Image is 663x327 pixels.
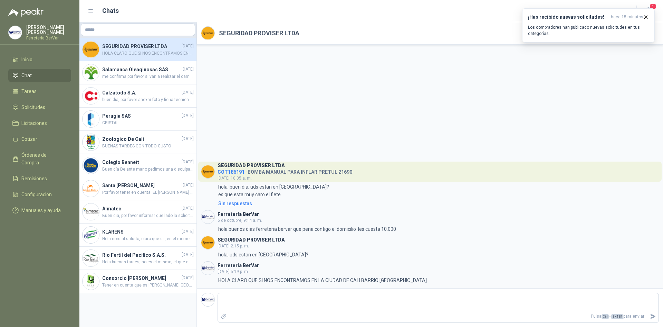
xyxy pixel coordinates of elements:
[8,69,71,82] a: Chat
[611,314,623,319] span: ENTER
[218,164,285,167] h3: SEGURIDAD PROVISER LTDA
[21,103,45,111] span: Solicitudes
[102,50,194,57] span: HOLA CLARO QUE SI NOS ENCONTRAMOS EN LA CIUDAD DE CALI BARRIO [GEOGRAPHIC_DATA]
[83,227,99,243] img: Company Logo
[102,43,180,50] h4: SEGURIDAD PROVISER LTDA
[528,24,649,37] p: Los compradores han publicado nuevas solicitudes en tus categorías.
[21,191,52,198] span: Configuración
[218,310,230,323] label: Adjuntar archivos
[8,204,71,217] a: Manuales y ayuda
[8,133,71,146] a: Cotizar
[21,151,65,166] span: Órdenes de Compra
[522,8,655,43] button: ¡Has recibido nuevas solicitudes!hace 15 minutos Los compradores han publicado nuevas solicitudes...
[218,218,262,223] span: 6 de octubre, 9:14 a. m.
[102,97,194,103] span: buen dia, por favor anexar foto y ficha tecnica
[182,252,194,258] span: [DATE]
[26,25,71,35] p: [PERSON_NAME] [PERSON_NAME]
[218,183,329,198] p: hola, buen dia, uds estan en [GEOGRAPHIC_DATA]? es que esta muy caro el flete
[79,38,196,61] a: Company LogoSEGURIDAD PROVISER LTDA[DATE]HOLA CLARO QUE SI NOS ENCONTRAMOS EN LA CIUDAD DE CALI B...
[102,66,180,73] h4: Salamanca Oleaginosas SAS
[79,270,196,293] a: Company LogoConsorcio [PERSON_NAME][DATE]Tener en cuenta que es [PERSON_NAME][GEOGRAPHIC_DATA]
[102,228,180,236] h4: KLARENS
[217,200,659,207] a: Sin respuestas
[182,43,194,49] span: [DATE]
[528,14,608,20] h3: ¡Has recibido nuevas solicitudes!
[102,6,119,16] h1: Chats
[102,182,180,189] h4: Santa [PERSON_NAME]
[218,225,396,233] p: hola buenos dias ferreteria bervar que pena contigo el domicilio les cuesta 10.000
[8,148,71,169] a: Órdenes de Compra
[102,259,194,265] span: Hola buenas tardes, no es el mismo, el que nosotros manejamos es marca truper y adjuntamos la fic...
[21,207,61,214] span: Manuales y ayuda
[218,212,259,216] h3: Ferreteria BerVar
[26,36,71,40] p: Ferreteria BerVar
[83,157,99,174] img: Company Logo
[79,84,196,108] a: Company LogoCalzatodo S.A.[DATE]buen dia, por favor anexar foto y ficha tecnica
[201,165,214,178] img: Company Logo
[8,101,71,114] a: Solicitudes
[201,27,214,40] img: Company Logo
[218,251,308,258] p: hola, uds estan en [GEOGRAPHIC_DATA]?
[8,85,71,98] a: Tareas
[102,166,194,173] span: Buen día De ante mano pedimos una disculpa por lo sucedido, novedad de la cotizacion el valor es ...
[79,177,196,200] a: Company LogoSanta [PERSON_NAME][DATE]Por favor tener en cuenta. EL [PERSON_NAME] viene de 75 metr...
[79,200,196,224] a: Company LogoAlmatec[DATE]Buen dia, por favor informar que lado la solicitas ?
[79,247,196,270] a: Company LogoRio Fertil del Pacífico S.A.S.[DATE]Hola buenas tardes, no es el mismo, el que nosotr...
[182,112,194,119] span: [DATE]
[102,189,194,196] span: Por favor tener en cuenta. EL [PERSON_NAME] viene de 75 metros, me confirmas si necesitas que ven...
[182,182,194,189] span: [DATE]
[182,89,194,96] span: [DATE]
[649,3,657,10] span: 1
[102,73,194,80] span: me confirma por favor si van a realizar el cambio de los tornillos ??
[102,282,194,289] span: Tener en cuenta que es [PERSON_NAME][GEOGRAPHIC_DATA]
[8,117,71,130] a: Licitaciones
[83,134,99,151] img: Company Logo
[201,293,214,306] img: Company Logo
[83,273,99,290] img: Company Logo
[83,111,99,127] img: Company Logo
[611,14,643,20] span: hace 15 minutos
[79,224,196,247] a: Company LogoKLARENS[DATE]Hola cordial saludo, claro que si , en el momento en que la despachemos ...
[8,8,44,17] img: Logo peakr
[102,135,180,143] h4: Zoologico De Cali
[182,275,194,281] span: [DATE]
[102,236,194,242] span: Hola cordial saludo, claro que si , en el momento en que la despachemos te adjunto la guía para e...
[182,159,194,165] span: [DATE]
[83,41,99,58] img: Company Logo
[602,314,609,319] span: Ctrl
[218,176,252,181] span: [DATE] 10:05 a. m.
[102,158,180,166] h4: Colegio Bennett
[182,136,194,142] span: [DATE]
[21,175,47,182] span: Remisiones
[8,53,71,66] a: Inicio
[218,264,259,267] h3: Ferreteria BerVar
[102,89,180,97] h4: Calzatodo S.A.
[201,262,214,275] img: Company Logo
[218,276,427,284] p: HOLA CLARO QUE SI NOS ENCONTRAMOS EN LA CIUDAD DE CALI BARRIO [GEOGRAPHIC_DATA]
[79,108,196,131] a: Company LogoPerugia SAS[DATE]CRISTAL
[79,61,196,84] a: Company LogoSalamanca Oleaginosas SAS[DATE]me confirma por favor si van a realizar el cambio de l...
[218,238,285,242] h3: SEGURIDAD PROVISER LTDA
[102,112,180,120] h4: Perugia SAS
[83,64,99,81] img: Company Logo
[218,169,244,175] span: COT186191
[218,167,352,174] h4: - BOMBA MANUAL PARA INFLAR PRETUL 21690
[21,135,37,143] span: Cotizar
[201,236,214,249] img: Company Logo
[102,120,194,126] span: CRISTAL
[21,72,32,79] span: Chat
[21,119,47,127] span: Licitaciones
[83,180,99,197] img: Company Logo
[79,131,196,154] a: Company LogoZoologico De Cali[DATE]BUENAS TARDES CON TODO GUSTO
[642,5,655,17] button: 1
[102,212,194,219] span: Buen dia, por favor informar que lado la solicitas ?
[102,251,180,259] h4: Rio Fertil del Pacífico S.A.S.
[102,205,180,212] h4: Almatec
[83,203,99,220] img: Company Logo
[182,66,194,73] span: [DATE]
[102,274,180,282] h4: Consorcio [PERSON_NAME]
[201,210,214,224] img: Company Logo
[83,88,99,104] img: Company Logo
[230,310,647,323] p: Pulsa + para enviar
[83,250,99,266] img: Company Logo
